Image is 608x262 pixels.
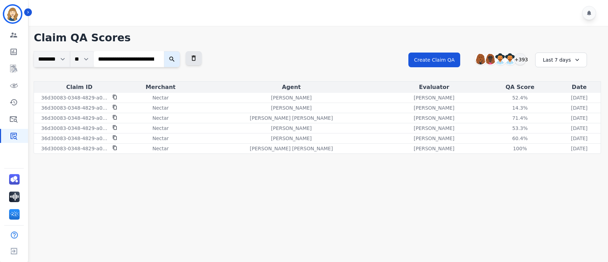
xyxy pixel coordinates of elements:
p: [DATE] [571,115,587,122]
p: [DATE] [571,94,587,101]
p: [PERSON_NAME] [414,115,454,122]
div: Agent [198,83,385,91]
p: [PERSON_NAME] [271,125,312,132]
p: [PERSON_NAME] [414,94,454,101]
p: Nectar [152,145,169,152]
p: 36d30083-0348-4829-a033-6e30a34d7952 [41,135,108,142]
p: [PERSON_NAME] [414,135,454,142]
div: Date [559,83,599,91]
p: 36d30083-0348-4829-a033-6e30a34d7952 [41,104,108,111]
p: [PERSON_NAME] [414,104,454,111]
div: Merchant [126,83,195,91]
p: 36d30083-0348-4829-a033-6e30a34d7952 [41,145,108,152]
div: QA Score [484,83,557,91]
p: Nectar [152,125,169,132]
p: [PERSON_NAME] [271,104,312,111]
p: [DATE] [571,145,587,152]
div: 100% [504,145,536,152]
p: [PERSON_NAME] [271,94,312,101]
p: [PERSON_NAME] [414,145,454,152]
p: [PERSON_NAME] [PERSON_NAME] [250,145,333,152]
div: 71.4% [504,115,536,122]
h1: Claim QA Scores [34,32,601,44]
div: 60.4% [504,135,536,142]
img: Bordered avatar [4,6,21,22]
p: 36d30083-0348-4829-a033-6e30a34d7952 [41,125,108,132]
p: Nectar [152,115,169,122]
p: 36d30083-0348-4829-a033-6e30a34d7952 [41,115,108,122]
div: Evaluator [387,83,481,91]
p: [PERSON_NAME] [PERSON_NAME] [250,115,333,122]
p: [PERSON_NAME] [414,125,454,132]
p: [DATE] [571,135,587,142]
div: Last 7 days [535,53,587,67]
p: Nectar [152,104,169,111]
div: +393 [514,53,526,65]
p: Nectar [152,94,169,101]
p: 36d30083-0348-4829-a033-6e30a34d7952 [41,94,108,101]
div: 14.3% [504,104,536,111]
p: [DATE] [571,104,587,111]
button: Create Claim QA [408,53,460,67]
p: Nectar [152,135,169,142]
div: 53.3% [504,125,536,132]
p: [DATE] [571,125,587,132]
div: 52.4% [504,94,536,101]
p: [PERSON_NAME] [271,135,312,142]
div: Claim ID [35,83,123,91]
